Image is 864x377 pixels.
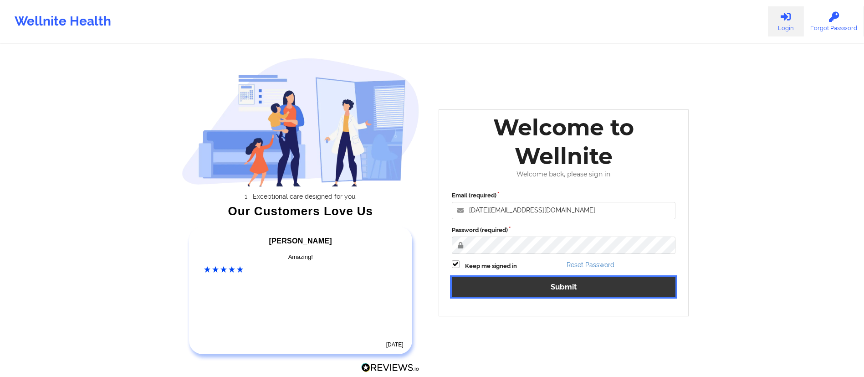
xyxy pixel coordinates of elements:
[567,261,614,269] a: Reset Password
[386,341,404,348] time: [DATE]
[182,57,419,186] img: wellnite-auth-hero_200.c722682e.png
[445,170,682,178] div: Welcome back, please sign in
[190,193,419,200] li: Exceptional care designed for you.
[452,202,676,219] input: Email address
[452,226,676,235] label: Password (required)
[452,191,676,200] label: Email (required)
[445,113,682,170] div: Welcome to Wellnite
[768,6,803,36] a: Login
[361,363,419,372] img: Reviews.io Logo
[803,6,864,36] a: Forgot Password
[465,262,517,271] label: Keep me signed in
[269,237,332,245] span: [PERSON_NAME]
[361,363,419,375] a: Reviews.io Logo
[182,207,419,216] div: Our Customers Love Us
[204,253,397,262] div: Amazing!
[452,277,676,297] button: Submit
